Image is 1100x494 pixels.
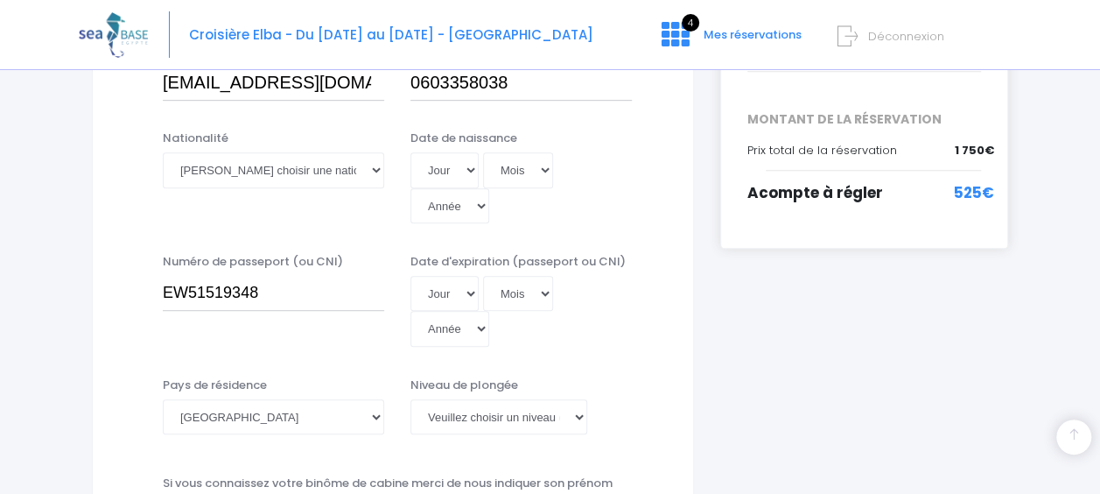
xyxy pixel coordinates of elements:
[410,253,626,271] label: Date d'expiration (passeport ou CNI)
[747,182,883,203] span: Acompte à régler
[868,28,944,45] span: Déconnexion
[734,110,994,129] span: MONTANT DE LA RÉSERVATION
[163,253,343,271] label: Numéro de passeport (ou CNI)
[163,130,228,147] label: Nationalité
[189,25,593,44] span: Croisière Elba - Du [DATE] au [DATE] - [GEOGRAPHIC_DATA]
[682,14,699,32] span: 4
[410,130,517,147] label: Date de naissance
[954,182,994,205] span: 525€
[704,26,802,43] span: Mes réservations
[747,142,897,159] span: Prix total de la réservation
[955,142,994,159] span: 1 750€
[648,32,812,49] a: 4 Mes réservations
[410,377,518,394] label: Niveau de plongée
[163,377,267,394] label: Pays de résidence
